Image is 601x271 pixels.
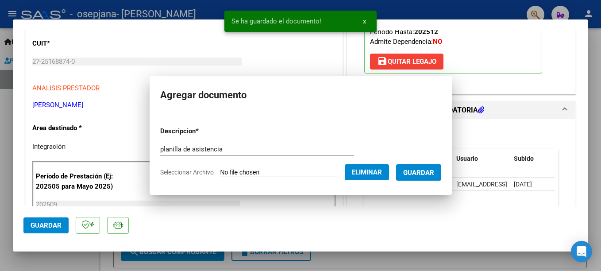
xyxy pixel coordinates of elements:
span: Usuario [456,155,478,162]
strong: NO [433,38,442,46]
mat-expansion-panel-header: DOCUMENTACIÓN RESPALDATORIA [347,101,575,119]
datatable-header-cell: Acción [555,149,599,168]
span: Eliminar [352,168,382,176]
span: Seleccionar Archivo [160,169,214,176]
mat-icon: save [377,56,388,66]
strong: 202512 [414,28,438,36]
span: x [363,17,366,25]
span: Guardar [403,169,434,177]
span: Quitar Legajo [377,58,436,66]
span: [DATE] [514,181,532,188]
datatable-header-cell: Usuario [453,149,510,168]
span: ANALISIS PRESTADOR [32,84,100,92]
span: Subido [514,155,534,162]
p: Area destinado * [32,123,123,133]
p: Período de Prestación (Ej: 202505 para Mayo 2025) [36,171,125,191]
button: Quitar Legajo [370,54,443,70]
span: Integración [32,143,65,151]
button: Guardar [23,217,69,233]
datatable-header-cell: Subido [510,149,555,168]
div: Open Intercom Messenger [571,241,592,262]
button: Guardar [396,164,441,181]
button: Eliminar [345,164,389,180]
span: Se ha guardado el documento! [231,17,321,26]
h2: Agregar documento [160,87,441,104]
span: Guardar [31,221,62,229]
p: Descripcion [160,126,245,136]
p: [PERSON_NAME] [32,100,336,110]
p: CUIT [32,39,123,49]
